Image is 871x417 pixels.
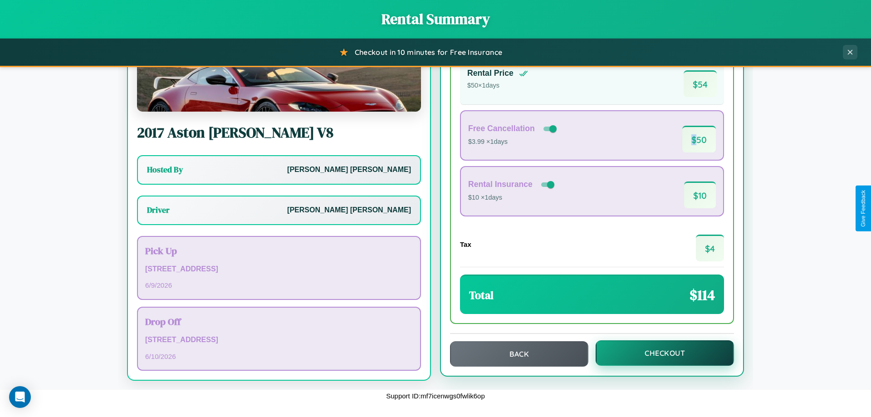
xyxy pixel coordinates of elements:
[450,341,588,367] button: Back
[386,390,485,402] p: Support ID: mf7icenwgs0fwlik6op
[860,190,866,227] div: Give Feedback
[355,48,502,57] span: Checkout in 10 minutes for Free Insurance
[468,124,535,133] h4: Free Cancellation
[684,182,716,208] span: $ 10
[137,123,421,142] h2: 2017 Aston [PERSON_NAME] V8
[468,180,533,189] h4: Rental Insurance
[287,163,411,177] p: [PERSON_NAME] [PERSON_NAME]
[145,263,413,276] p: [STREET_ADDRESS]
[460,240,471,248] h4: Tax
[145,244,413,257] h3: Pick Up
[9,386,31,408] div: Open Intercom Messenger
[145,334,413,347] p: [STREET_ADDRESS]
[690,285,715,305] span: $ 114
[468,192,556,204] p: $10 × 1 days
[469,288,494,303] h3: Total
[596,340,734,366] button: Checkout
[682,126,716,152] span: $ 50
[147,205,170,216] h3: Driver
[147,164,183,175] h3: Hosted By
[145,279,413,291] p: 6 / 9 / 2026
[287,204,411,217] p: [PERSON_NAME] [PERSON_NAME]
[145,315,413,328] h3: Drop Off
[145,350,413,363] p: 6 / 10 / 2026
[684,70,717,97] span: $ 54
[467,69,514,78] h4: Rental Price
[467,80,528,92] p: $ 50 × 1 days
[468,136,558,148] p: $3.99 × 1 days
[9,9,862,29] h1: Rental Summary
[696,235,724,261] span: $ 4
